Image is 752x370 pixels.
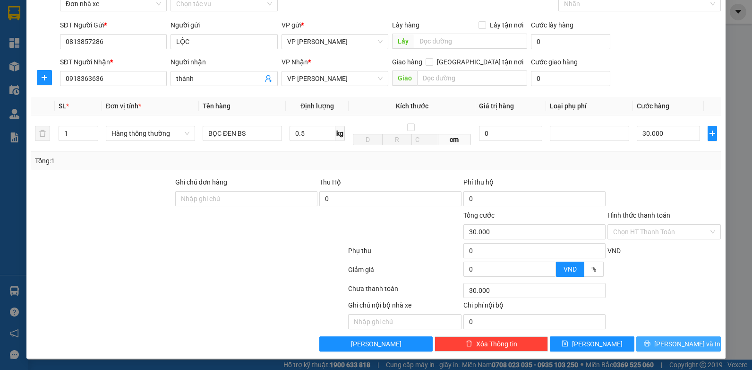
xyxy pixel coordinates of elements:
[60,20,167,30] div: SĐT Người Gửi
[37,74,51,81] span: plus
[435,336,548,352] button: deleteXóa Thông tin
[463,300,606,314] div: Chi phí nội bộ
[550,336,634,352] button: save[PERSON_NAME]
[300,102,334,110] span: Định lượng
[531,58,578,66] label: Cước giao hàng
[572,339,623,349] span: [PERSON_NAME]
[282,20,389,30] div: VP gửi
[396,102,428,110] span: Kích thước
[654,339,720,349] span: [PERSON_NAME] và In
[417,70,527,86] input: Dọc đường
[111,126,189,141] span: Hàng thông thường
[708,130,717,137] span: plus
[348,314,461,329] input: Nhập ghi chú
[347,264,462,281] div: Giảm giá
[60,57,167,67] div: SĐT Người Nhận
[479,102,514,110] span: Giá trị hàng
[37,70,52,85] button: plus
[175,178,227,186] label: Ghi chú đơn hàng
[59,102,66,110] span: SL
[351,339,402,349] span: [PERSON_NAME]
[175,191,317,206] input: Ghi chú đơn hàng
[637,102,669,110] span: Cước hàng
[203,102,231,110] span: Tên hàng
[607,211,670,219] label: Hình thức thanh toán
[476,339,517,349] span: Xóa Thông tin
[171,57,278,67] div: Người nhận
[282,58,308,66] span: VP Nhận
[607,247,621,255] span: VND
[486,20,527,30] span: Lấy tận nơi
[171,20,278,30] div: Người gửi
[708,126,717,141] button: plus
[411,134,438,145] input: C
[392,70,417,86] span: Giao
[319,178,341,186] span: Thu Hộ
[347,283,462,300] div: Chưa thanh toán
[35,126,50,141] button: delete
[287,35,383,49] span: VP Trần Khát Chân
[106,102,141,110] span: Đơn vị tính
[335,126,345,141] span: kg
[353,134,383,145] input: D
[531,71,610,86] input: Cước giao hàng
[319,336,433,352] button: [PERSON_NAME]
[591,265,596,273] span: %
[347,246,462,262] div: Phụ thu
[382,134,412,145] input: R
[479,126,542,141] input: 0
[265,75,272,82] span: user-add
[348,300,461,314] div: Ghi chú nội bộ nhà xe
[392,21,419,29] span: Lấy hàng
[466,340,472,348] span: delete
[546,97,633,115] th: Loại phụ phí
[392,34,414,49] span: Lấy
[531,34,610,49] input: Cước lấy hàng
[414,34,527,49] input: Dọc đường
[564,265,577,273] span: VND
[463,177,606,191] div: Phí thu hộ
[531,21,573,29] label: Cước lấy hàng
[203,126,282,141] input: VD: Bàn, Ghế
[644,340,650,348] span: printer
[392,58,422,66] span: Giao hàng
[562,340,568,348] span: save
[438,134,471,145] span: cm
[35,156,291,166] div: Tổng: 1
[433,57,527,67] span: [GEOGRAPHIC_DATA] tận nơi
[636,336,721,352] button: printer[PERSON_NAME] và In
[287,71,383,86] span: VP LÊ HỒNG PHONG
[463,211,495,219] span: Tổng cước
